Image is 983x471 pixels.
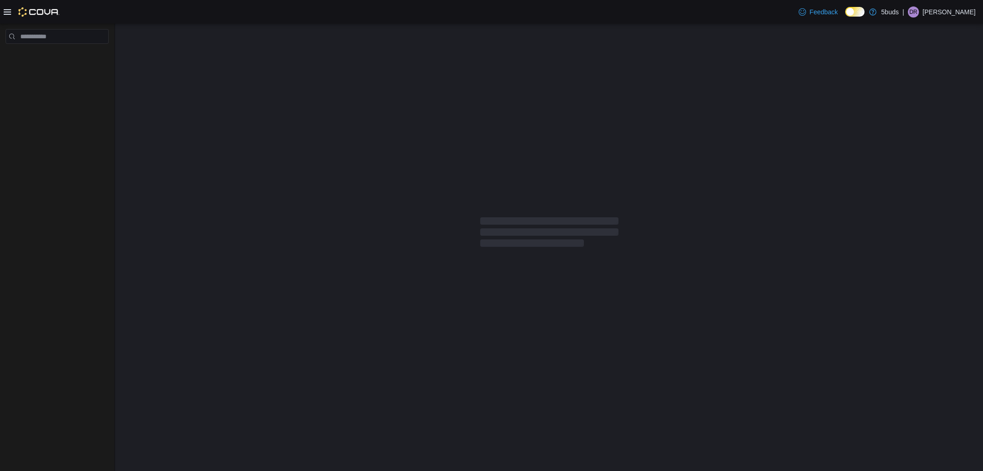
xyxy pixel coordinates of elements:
[795,3,842,21] a: Feedback
[480,219,618,249] span: Loading
[6,46,109,68] nav: Complex example
[18,7,59,17] img: Cova
[908,6,919,18] div: Dawn Richmond
[902,6,904,18] p: |
[909,6,917,18] span: DR
[881,6,899,18] p: 5buds
[845,7,865,17] input: Dark Mode
[923,6,976,18] p: [PERSON_NAME]
[810,7,838,17] span: Feedback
